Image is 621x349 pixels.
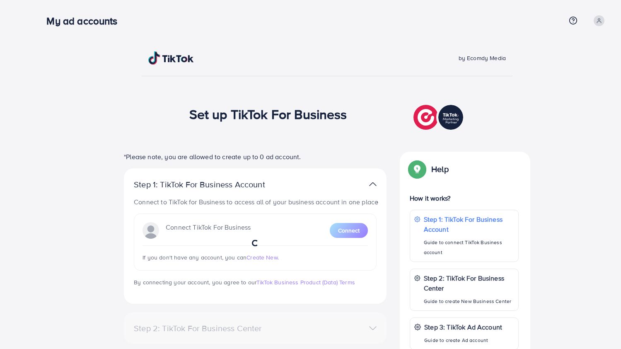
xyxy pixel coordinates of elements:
[424,238,514,257] p: Guide to connect TikTok Business account
[410,193,519,203] p: How it works?
[424,335,502,345] p: Guide to create Ad account
[424,322,502,332] p: Step 3: TikTok Ad Account
[413,103,465,132] img: TikTok partner
[124,152,387,162] p: *Please note, you are allowed to create up to 0 ad account.
[424,214,514,234] p: Step 1: TikTok For Business Account
[459,54,506,62] span: by Ecomdy Media
[46,15,124,27] h3: My ad accounts
[369,178,377,190] img: TikTok partner
[431,164,449,174] p: Help
[148,51,194,65] img: TikTok
[410,162,425,177] img: Popup guide
[189,106,347,122] h1: Set up TikTok For Business
[424,273,514,293] p: Step 2: TikTok For Business Center
[424,296,514,306] p: Guide to create New Business Center
[134,179,291,189] p: Step 1: TikTok For Business Account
